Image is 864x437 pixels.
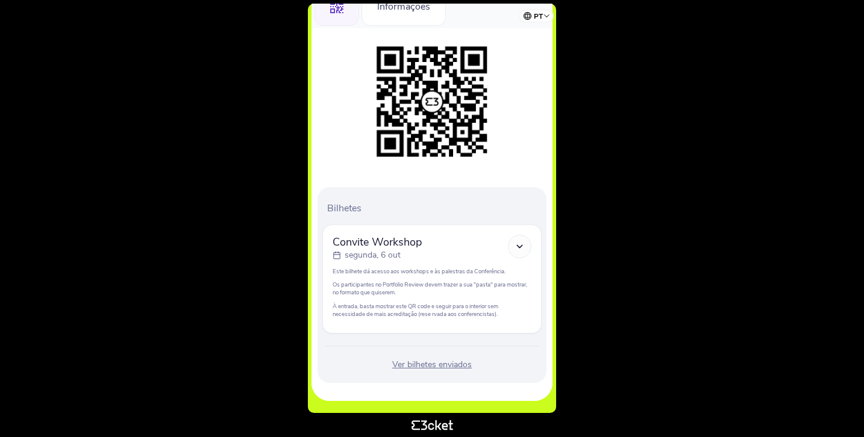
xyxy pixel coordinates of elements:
[333,267,531,275] p: Este bilhete dá acesso aos workshops e às palestras da Conferência.
[327,202,542,215] p: Bilhetes
[371,40,493,163] img: 713e42dc9db44458aaec6b4066e6a9f7.png
[333,302,531,318] p: À entrada, basta mostrar este QR code e seguir para o interior sem necessidade de mais acreditaçã...
[333,280,531,296] p: Os participantes no Portfolio Review devem trazer a sua "pasta" para mostrar, no formato que quis...
[333,235,422,249] span: Convite Workshop
[345,249,401,261] p: segunda, 6 out
[322,359,542,371] div: Ver bilhetes enviados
